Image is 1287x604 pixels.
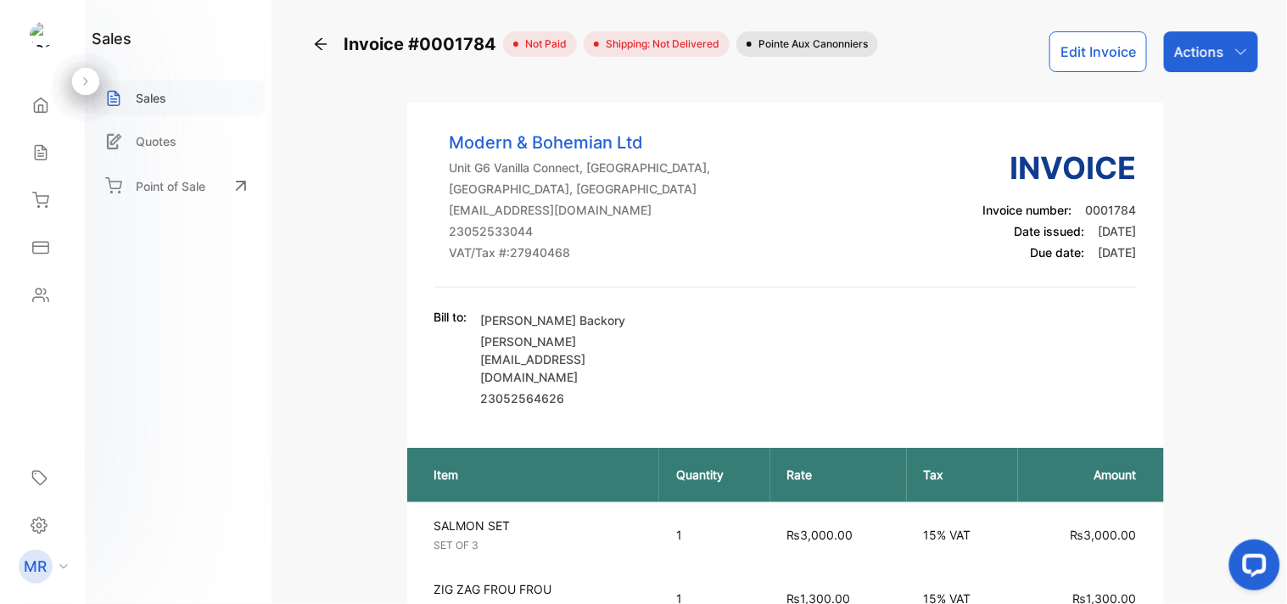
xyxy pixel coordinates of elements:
[1049,31,1147,72] button: Edit Invoice
[676,466,753,484] p: Quantity
[434,308,467,326] p: Bill to:
[450,243,711,261] p: VAT/Tax #: 27940468
[434,538,646,553] p: SET OF 3
[92,124,265,159] a: Quotes
[481,333,676,386] p: [PERSON_NAME][EMAIL_ADDRESS][DOMAIN_NAME]
[136,89,166,107] p: Sales
[434,580,646,598] p: ZIG ZAG FROU FROU
[25,556,48,578] p: MR
[1174,42,1224,62] p: Actions
[1086,203,1137,217] span: 0001784
[752,36,868,52] span: Pointe aux Canonniers
[481,389,676,407] p: 23052564626
[1164,31,1258,72] button: Actions
[1015,224,1085,238] span: Date issued:
[983,145,1137,191] h3: Invoice
[518,36,567,52] span: not paid
[30,22,55,48] img: logo
[481,311,676,329] p: [PERSON_NAME] Backory
[1099,245,1137,260] span: [DATE]
[450,201,711,219] p: [EMAIL_ADDRESS][DOMAIN_NAME]
[450,130,711,155] p: Modern & Bohemian Ltd
[1099,224,1137,238] span: [DATE]
[92,27,131,50] h1: sales
[1216,533,1287,604] iframe: LiveChat chat widget
[924,526,1001,544] p: 15% VAT
[450,159,711,176] p: Unit G6 Vanilla Connect, [GEOGRAPHIC_DATA],
[92,81,265,115] a: Sales
[434,517,646,534] p: SALMON SET
[599,36,719,52] span: Shipping: Not Delivered
[344,31,503,57] span: Invoice #0001784
[92,167,265,204] a: Point of Sale
[787,466,890,484] p: Rate
[983,203,1072,217] span: Invoice number:
[450,222,711,240] p: 23052533044
[924,466,1001,484] p: Tax
[787,528,853,542] span: ₨3,000.00
[434,466,642,484] p: Item
[676,526,753,544] p: 1
[450,180,711,198] p: [GEOGRAPHIC_DATA], [GEOGRAPHIC_DATA]
[1031,245,1085,260] span: Due date:
[1035,466,1137,484] p: Amount
[136,132,176,150] p: Quotes
[136,177,205,195] p: Point of Sale
[1071,528,1137,542] span: ₨3,000.00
